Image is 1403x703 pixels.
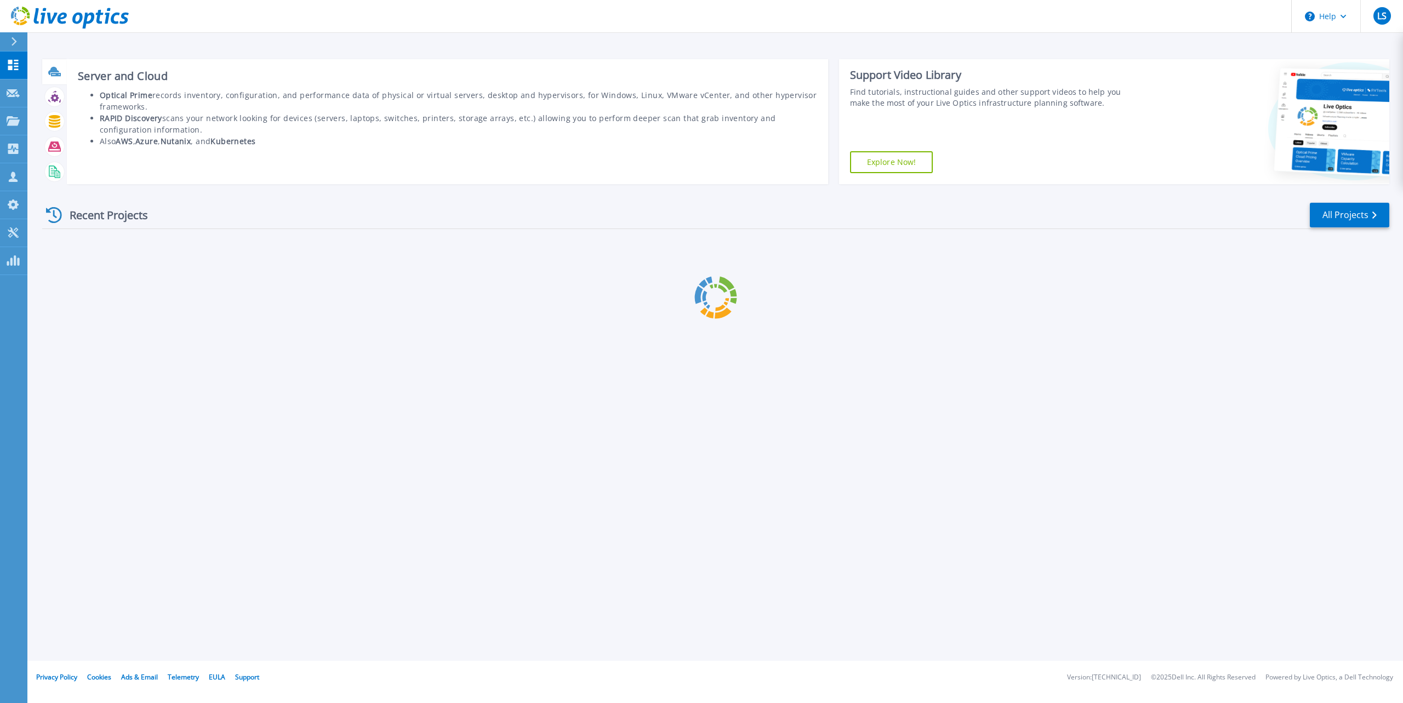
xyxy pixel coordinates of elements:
span: LS [1377,12,1387,20]
b: Azure [135,136,158,146]
b: Kubernetes [210,136,255,146]
a: Explore Now! [850,151,933,173]
li: Also , , , and [100,135,817,147]
li: © 2025 Dell Inc. All Rights Reserved [1151,674,1256,681]
div: Find tutorials, instructional guides and other support videos to help you make the most of your L... [850,87,1134,108]
b: Optical Prime [100,90,152,100]
li: Version: [TECHNICAL_ID] [1067,674,1141,681]
b: AWS [116,136,133,146]
li: Powered by Live Optics, a Dell Technology [1265,674,1393,681]
a: Privacy Policy [36,672,77,682]
li: records inventory, configuration, and performance data of physical or virtual servers, desktop an... [100,89,817,112]
a: All Projects [1310,203,1389,227]
b: RAPID Discovery [100,113,162,123]
a: EULA [209,672,225,682]
div: Recent Projects [42,202,163,228]
a: Cookies [87,672,111,682]
a: Support [235,672,259,682]
a: Ads & Email [121,672,158,682]
h3: Server and Cloud [78,70,817,82]
div: Support Video Library [850,68,1134,82]
a: Telemetry [168,672,199,682]
b: Nutanix [161,136,191,146]
li: scans your network looking for devices (servers, laptops, switches, printers, storage arrays, etc... [100,112,817,135]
